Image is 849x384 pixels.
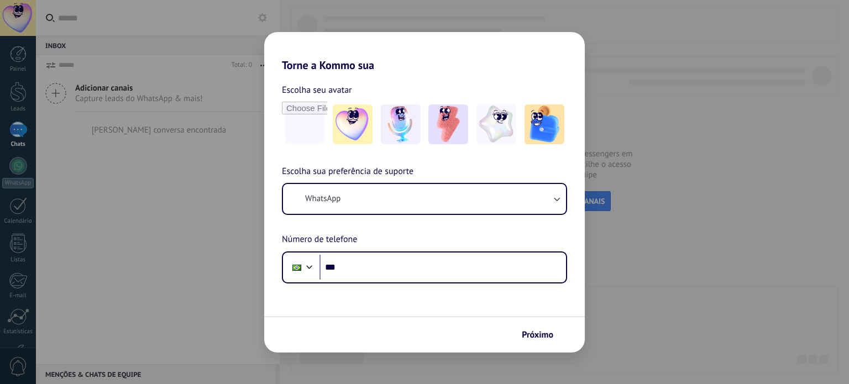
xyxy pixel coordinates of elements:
h2: Torne a Kommo sua [264,32,585,72]
span: Escolha seu avatar [282,83,352,97]
img: -2.jpeg [381,104,421,144]
button: Próximo [517,325,568,344]
span: Número de telefone [282,233,357,247]
button: WhatsApp [283,184,566,214]
span: WhatsApp [305,193,340,204]
img: -3.jpeg [428,104,468,144]
img: -5.jpeg [525,104,564,144]
img: -4.jpeg [476,104,516,144]
div: Brazil: + 55 [286,256,307,279]
span: Escolha sua preferência de suporte [282,165,413,179]
img: -1.jpeg [333,104,373,144]
span: Próximo [522,331,553,339]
